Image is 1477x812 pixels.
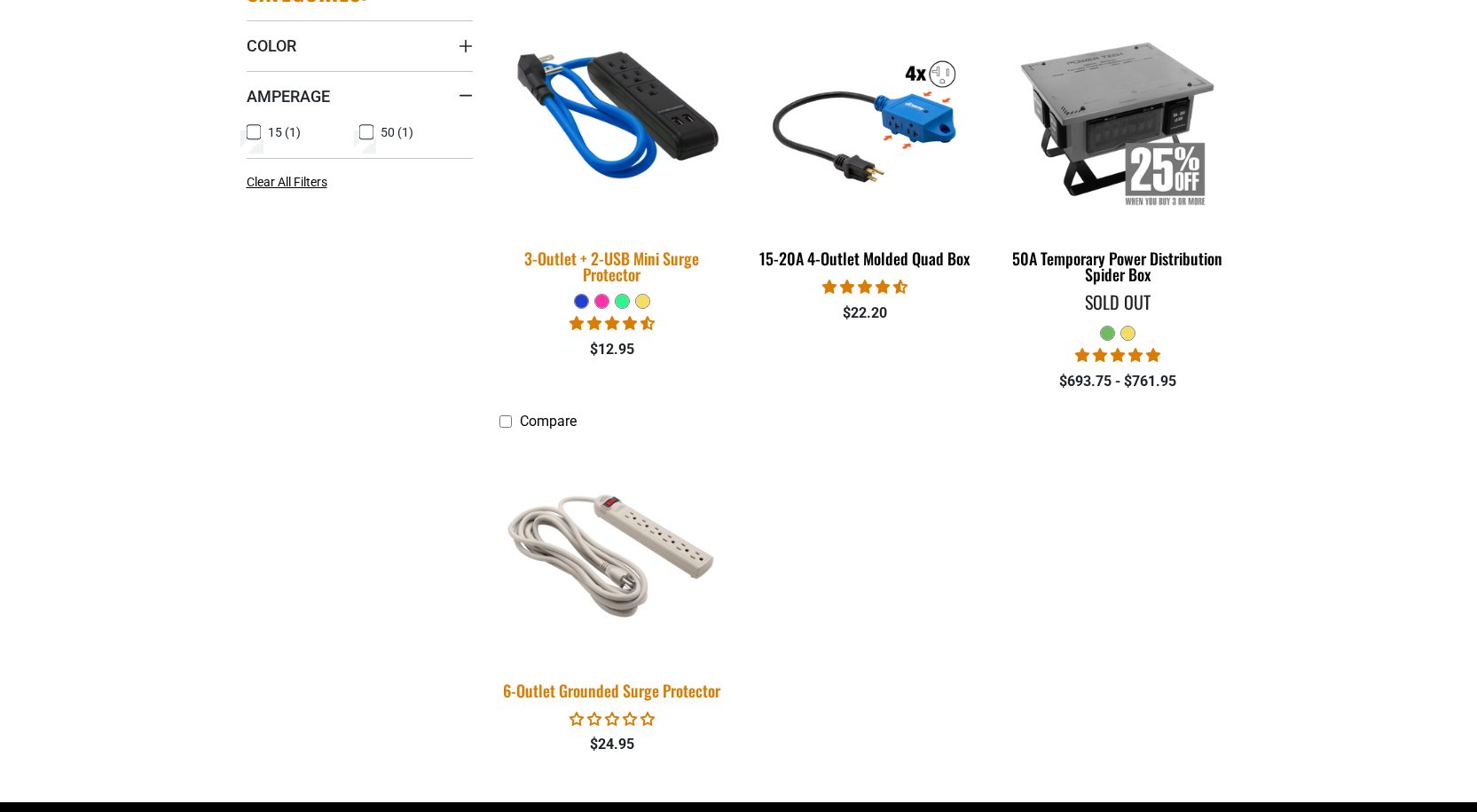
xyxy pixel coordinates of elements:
[1004,7,1230,293] a: 50A Temporary Power Distribution Spider Box 50A Temporary Power Distribution Spider Box
[1075,347,1160,364] span: 5.00 stars
[247,86,330,106] span: Amperage
[381,126,413,138] span: 50 (1)
[1006,16,1230,220] img: 50A Temporary Power Distribution Spider Box
[570,711,655,728] span: 0.00 stars
[499,682,726,698] div: 6-Outlet Grounded Surge Protector
[499,339,726,360] div: $12.95
[751,7,978,277] a: 15-20A 4-Outlet Molded Quad Box 15-20A 4-Outlet Molded Quad Box
[1004,250,1230,282] div: 50A Temporary Power Distribution Spider Box
[268,126,301,138] span: 15 (1)
[499,7,726,293] a: blue 3-Outlet + 2-USB Mini Surge Protector
[247,71,473,121] summary: Amperage
[247,35,296,56] span: Color
[499,734,726,755] div: $24.95
[247,175,327,189] span: Clear All Filters
[822,279,907,296] span: 4.40 stars
[520,413,577,430] span: Compare
[1004,293,1230,311] div: Sold Out
[1004,371,1230,392] div: $693.75 - $761.95
[488,4,736,232] img: blue
[499,250,726,282] div: 3-Outlet + 2-USB Mini Surge Protector
[247,20,473,70] summary: Color
[488,437,736,664] img: 6-Outlet Grounded Surge Protector
[247,173,334,192] a: Clear All Filters
[570,315,655,332] span: 4.36 stars
[499,439,726,709] a: 6-Outlet Grounded Surge Protector 6-Outlet Grounded Surge Protector
[751,303,978,324] div: $22.20
[751,250,978,266] div: 15-20A 4-Outlet Molded Quad Box
[753,16,977,220] img: 15-20A 4-Outlet Molded Quad Box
